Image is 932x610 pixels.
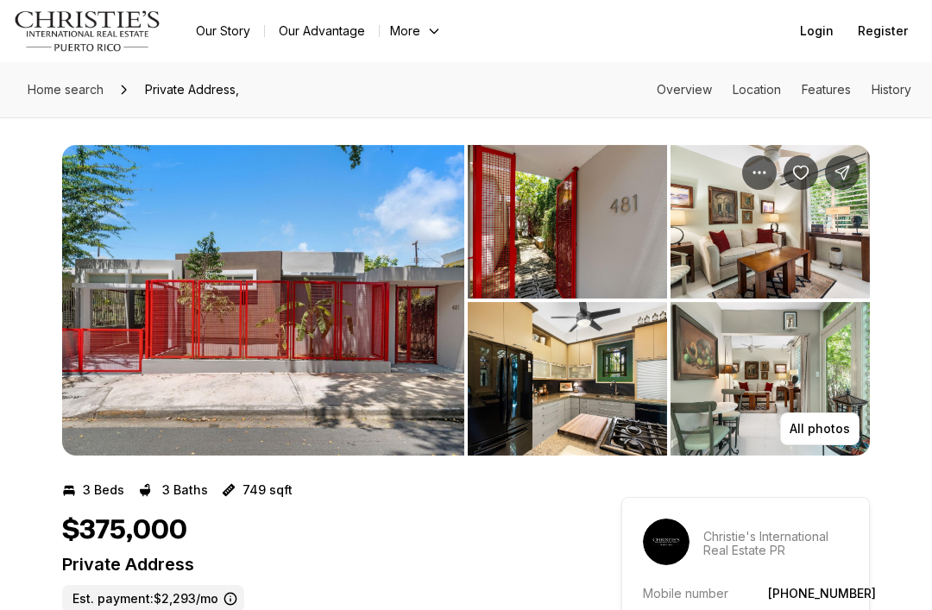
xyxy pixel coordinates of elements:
[671,302,870,456] button: View image gallery
[800,24,834,38] span: Login
[62,554,559,575] p: Private Address
[62,145,870,456] div: Listing Photos
[768,586,876,601] a: [PHONE_NUMBER]
[468,145,870,456] li: 2 of 8
[62,145,464,456] li: 1 of 8
[265,19,379,43] a: Our Advantage
[657,83,911,97] nav: Page section menu
[742,155,777,190] button: Property options
[182,19,264,43] a: Our Story
[242,483,293,497] p: 749 sqft
[733,82,781,97] a: Skip to: Location
[138,76,246,104] span: Private Address,
[468,145,667,299] button: View image gallery
[847,14,918,48] button: Register
[28,82,104,97] span: Home search
[790,14,844,48] button: Login
[62,145,464,456] button: View image gallery
[657,82,712,97] a: Skip to: Overview
[780,412,860,445] button: All photos
[784,155,818,190] button: Save Property:
[21,76,110,104] a: Home search
[162,483,208,497] p: 3 Baths
[671,145,870,299] button: View image gallery
[83,483,124,497] p: 3 Beds
[468,302,667,456] button: View image gallery
[790,422,850,436] p: All photos
[380,19,452,43] button: More
[62,514,187,547] h1: $375,000
[802,82,851,97] a: Skip to: Features
[703,530,848,557] p: Christie's International Real Estate PR
[858,24,908,38] span: Register
[643,586,728,601] p: Mobile number
[14,10,161,52] img: logo
[825,155,860,190] button: Share Property:
[872,82,911,97] a: Skip to: History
